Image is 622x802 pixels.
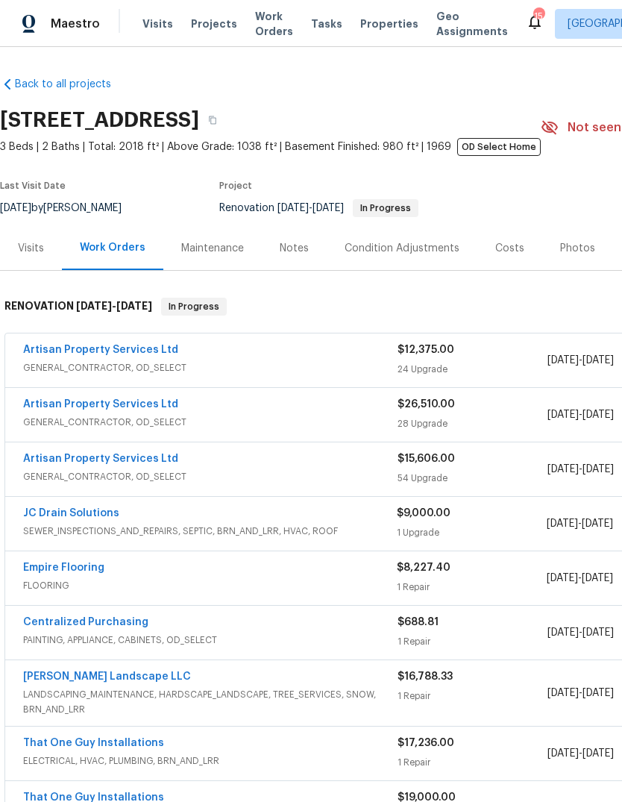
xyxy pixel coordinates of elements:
[255,9,293,39] span: Work Orders
[533,9,544,24] div: 15
[582,355,614,366] span: [DATE]
[547,516,613,531] span: -
[397,508,450,519] span: $9,000.00
[4,298,152,316] h6: RENOVATION
[163,299,225,314] span: In Progress
[582,627,614,638] span: [DATE]
[397,525,546,540] div: 1 Upgrade
[23,399,178,410] a: Artisan Property Services Ltd
[398,416,547,431] div: 28 Upgrade
[142,16,173,31] span: Visits
[23,617,148,627] a: Centralized Purchasing
[23,633,398,648] span: PAINTING, APPLIANCE, CABINETS, OD_SELECT
[398,399,455,410] span: $26,510.00
[280,241,309,256] div: Notes
[547,573,578,583] span: [DATE]
[23,360,398,375] span: GENERAL_CONTRACTOR, OD_SELECT
[398,454,455,464] span: $15,606.00
[199,107,226,134] button: Copy Address
[312,203,344,213] span: [DATE]
[582,519,613,529] span: [DATE]
[219,181,252,190] span: Project
[23,454,178,464] a: Artisan Property Services Ltd
[582,573,613,583] span: [DATE]
[397,580,546,595] div: 1 Repair
[547,625,614,640] span: -
[457,138,541,156] span: OD Select Home
[181,241,244,256] div: Maintenance
[495,241,524,256] div: Costs
[23,578,397,593] span: FLOORING
[398,471,547,486] div: 54 Upgrade
[116,301,152,311] span: [DATE]
[398,362,547,377] div: 24 Upgrade
[582,464,614,474] span: [DATE]
[18,241,44,256] div: Visits
[23,738,164,748] a: That One Guy Installations
[547,688,579,698] span: [DATE]
[23,415,398,430] span: GENERAL_CONTRACTOR, OD_SELECT
[547,355,579,366] span: [DATE]
[547,748,579,759] span: [DATE]
[547,627,579,638] span: [DATE]
[23,508,119,519] a: JC Drain Solutions
[277,203,309,213] span: [DATE]
[547,464,579,474] span: [DATE]
[23,469,398,484] span: GENERAL_CONTRACTOR, OD_SELECT
[311,19,342,29] span: Tasks
[277,203,344,213] span: -
[23,671,191,682] a: [PERSON_NAME] Landscape LLC
[398,617,439,627] span: $688.81
[547,410,579,420] span: [DATE]
[345,241,459,256] div: Condition Adjustments
[51,16,100,31] span: Maestro
[547,462,614,477] span: -
[398,755,547,770] div: 1 Repair
[547,519,578,529] span: [DATE]
[560,241,595,256] div: Photos
[219,203,418,213] span: Renovation
[397,563,450,573] span: $8,227.40
[76,301,152,311] span: -
[398,671,453,682] span: $16,788.33
[80,240,145,255] div: Work Orders
[398,634,547,649] div: 1 Repair
[582,410,614,420] span: [DATE]
[23,345,178,355] a: Artisan Property Services Ltd
[547,746,614,761] span: -
[360,16,418,31] span: Properties
[547,686,614,701] span: -
[398,345,454,355] span: $12,375.00
[582,748,614,759] span: [DATE]
[582,688,614,698] span: [DATE]
[23,687,398,717] span: LANDSCAPING_MAINTENANCE, HARDSCAPE_LANDSCAPE, TREE_SERVICES, SNOW, BRN_AND_LRR
[23,754,398,768] span: ELECTRICAL, HVAC, PLUMBING, BRN_AND_LRR
[547,571,613,586] span: -
[547,353,614,368] span: -
[23,524,397,539] span: SEWER_INSPECTIONS_AND_REPAIRS, SEPTIC, BRN_AND_LRR, HVAC, ROOF
[436,9,508,39] span: Geo Assignments
[547,407,614,422] span: -
[23,563,104,573] a: Empire Flooring
[398,738,454,748] span: $17,236.00
[191,16,237,31] span: Projects
[398,689,547,704] div: 1 Repair
[354,204,417,213] span: In Progress
[76,301,112,311] span: [DATE]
